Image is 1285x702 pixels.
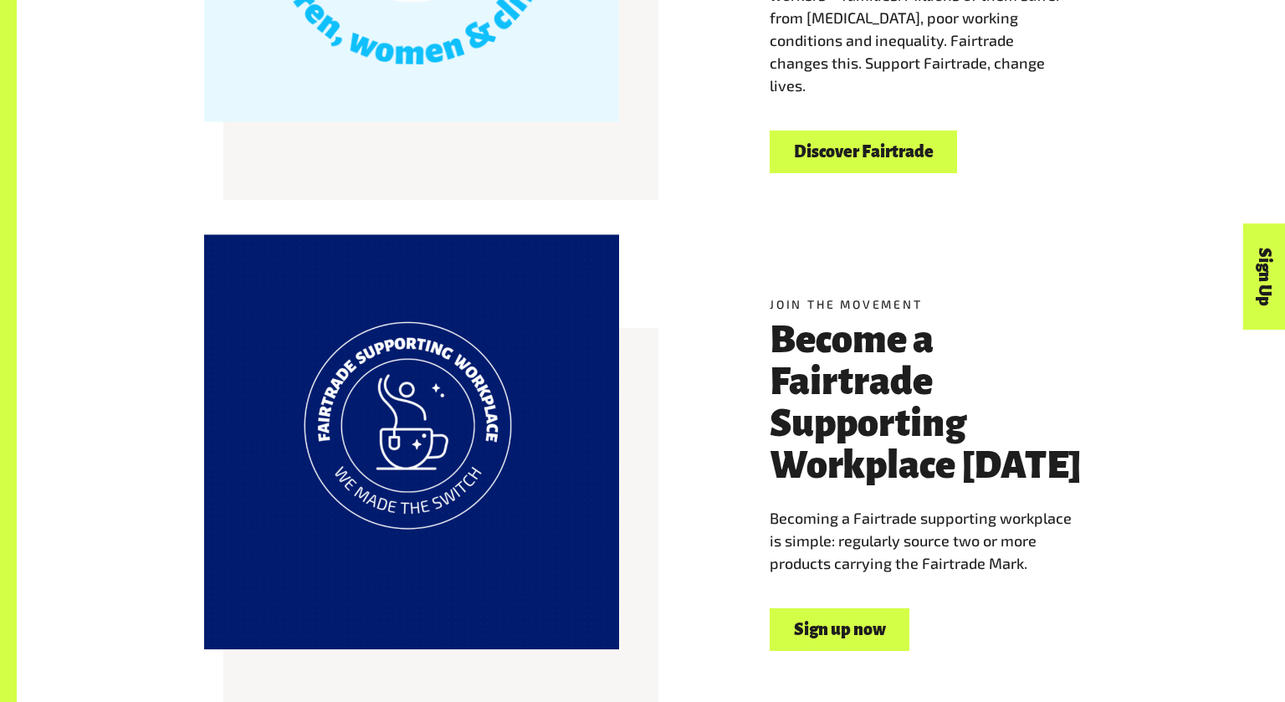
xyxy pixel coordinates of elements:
[770,507,1098,575] p: Becoming a Fairtrade supporting workplace is simple: regularly source two or more products carryi...
[770,608,909,651] a: Sign up now
[770,295,1098,313] h5: Join the movement
[770,131,957,173] a: Discover Fairtrade
[770,319,1098,486] h3: Become a Fairtrade Supporting Workplace [DATE]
